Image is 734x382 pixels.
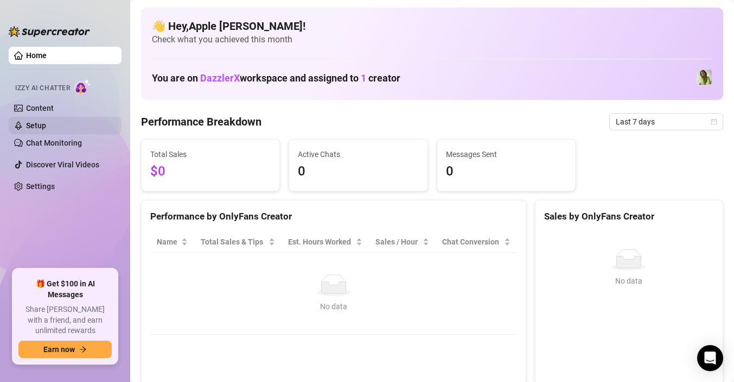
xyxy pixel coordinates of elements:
[26,104,54,112] a: Content
[161,300,506,312] div: No data
[26,139,82,147] a: Chat Monitoring
[369,231,435,253] th: Sales / Hour
[26,182,55,191] a: Settings
[361,72,366,84] span: 1
[150,231,194,253] th: Name
[201,236,266,248] span: Total Sales & Tips
[152,18,712,34] h4: 👋 Hey, Apple [PERSON_NAME] !
[26,121,46,130] a: Setup
[9,26,90,37] img: logo-BBDzfeDw.svg
[298,148,418,160] span: Active Chats
[194,231,282,253] th: Total Sales & Tips
[544,209,714,224] div: Sales by OnlyFans Creator
[18,279,112,300] span: 🎁 Get $100 in AI Messages
[616,114,717,130] span: Last 7 days
[18,341,112,358] button: Earn nowarrow-right
[157,236,179,248] span: Name
[150,209,517,224] div: Performance by OnlyFans Creator
[74,79,91,95] img: AI Chatter
[436,231,517,253] th: Chat Conversion
[200,72,240,84] span: DazzlerX
[442,236,502,248] span: Chat Conversion
[298,161,418,182] span: 0
[697,345,723,371] div: Open Intercom Messenger
[446,148,566,160] span: Messages Sent
[375,236,420,248] span: Sales / Hour
[26,160,99,169] a: Discover Viral Videos
[141,114,261,129] h4: Performance Breakdown
[150,161,271,182] span: $0
[18,304,112,336] span: Share [PERSON_NAME] with a friend, and earn unlimited rewards
[150,148,271,160] span: Total Sales
[152,34,712,46] span: Check what you achieved this month
[15,83,70,93] span: Izzy AI Chatter
[43,345,75,354] span: Earn now
[446,161,566,182] span: 0
[152,72,400,84] h1: You are on workspace and assigned to creator
[548,275,710,287] div: No data
[26,51,47,60] a: Home
[711,118,717,125] span: calendar
[288,236,354,248] div: Est. Hours Worked
[79,346,87,353] span: arrow-right
[697,70,712,85] img: Amaia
